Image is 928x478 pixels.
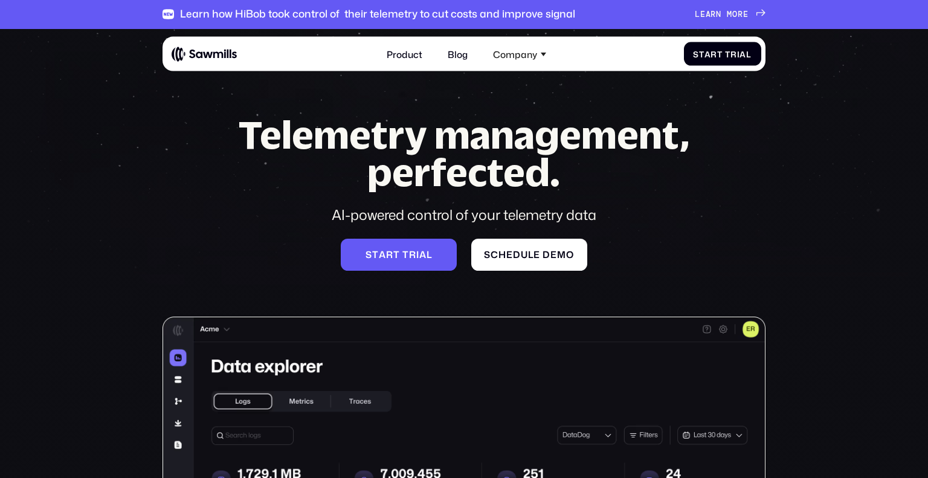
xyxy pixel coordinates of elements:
span: L [695,10,700,19]
span: r [710,49,717,59]
span: e [550,249,557,260]
span: r [409,249,416,260]
span: r [386,249,393,260]
span: u [521,249,528,260]
span: t [717,49,723,59]
a: Scheduledemo [471,239,587,271]
span: e [700,10,706,19]
span: t [393,249,400,260]
span: o [732,10,738,19]
span: i [416,249,419,260]
span: e [743,10,749,19]
div: AI-powered control of your telemetry data [217,205,710,224]
span: S [693,49,699,59]
span: d [543,249,550,260]
span: t [372,249,379,260]
span: d [513,249,521,260]
a: Blog [440,42,474,66]
span: S [366,249,372,260]
a: StartTrial [684,42,761,66]
div: Learn how HiBob took control of their telemetry to cut costs and improve signal [180,8,575,21]
span: h [498,249,506,260]
span: r [710,10,716,19]
span: r [730,49,737,59]
span: a [379,249,386,260]
div: Company [486,42,553,66]
span: l [528,249,534,260]
span: t [699,49,704,59]
span: a [419,249,427,260]
a: Learnmore [695,10,765,19]
span: l [746,49,752,59]
h1: Telemetry management, perfected. [217,116,710,191]
span: r [738,10,743,19]
span: T [725,49,730,59]
span: a [706,10,711,19]
span: n [716,10,721,19]
span: a [739,49,746,59]
span: c [491,249,498,260]
span: e [533,249,540,260]
span: l [427,249,433,260]
a: Product [379,42,429,66]
span: m [557,249,566,260]
span: e [506,249,513,260]
span: m [727,10,732,19]
span: i [737,49,740,59]
a: Starttrial [341,239,457,271]
span: t [402,249,409,260]
div: Company [493,48,537,59]
span: S [484,249,491,260]
span: a [704,49,711,59]
span: o [566,249,574,260]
